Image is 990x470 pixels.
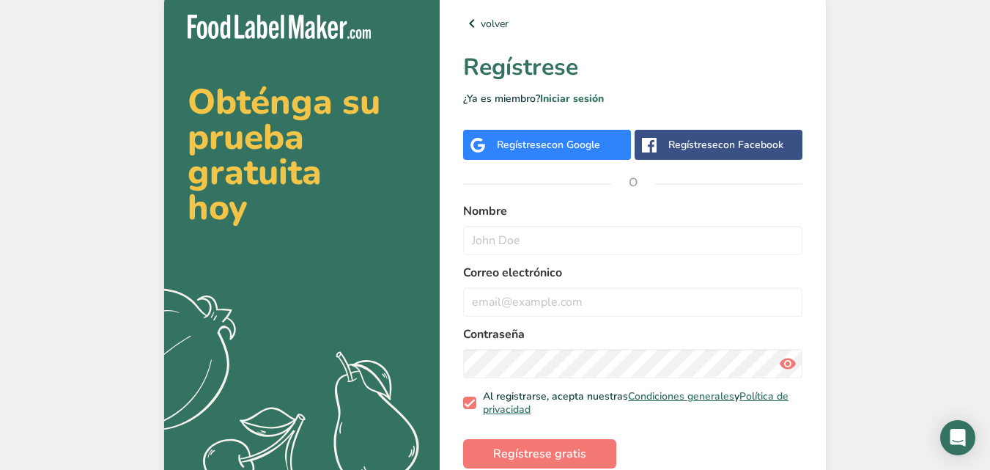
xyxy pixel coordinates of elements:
a: Condiciones generales [628,389,734,403]
a: Política de privacidad [483,389,788,416]
label: Contraseña [463,326,802,343]
div: Regístrese [668,137,783,153]
span: O [611,161,655,205]
img: Food Label Maker [188,15,371,39]
div: Regístrese [497,137,600,153]
span: con Facebook [718,138,783,152]
button: Regístrese gratis [463,439,616,469]
span: Al registrarse, acepta nuestras y [476,390,797,416]
input: email@example.com [463,287,802,317]
div: Open Intercom Messenger [940,420,975,455]
label: Nombre [463,202,802,220]
a: Iniciar sesión [540,92,604,106]
span: Regístrese gratis [493,445,586,463]
h1: Regístrese [463,50,802,85]
input: John Doe [463,226,802,255]
span: con Google [547,138,600,152]
label: Correo electrónico [463,264,802,282]
h2: Obténga su prueba gratuita hoy [188,84,416,225]
a: volver [463,15,802,32]
p: ¿Ya es miembro? [463,91,802,106]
